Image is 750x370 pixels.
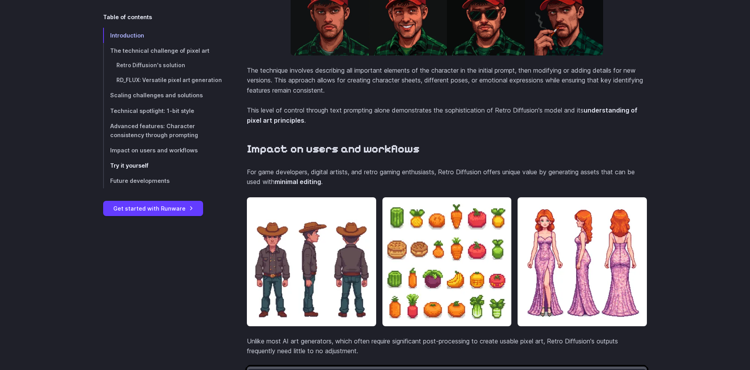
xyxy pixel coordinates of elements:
a: Get started with Runware [103,201,203,216]
a: Introduction [103,28,222,43]
a: Try it yourself [103,158,222,173]
p: The technique involves describing all important elements of the character in the initial prompt, ... [247,66,647,96]
img: a pixel art character in a glamorous dress shown from front, side, and back views, with sparkling... [518,197,647,327]
img: a pixel art cowboy character shown from front, side, and back views, wearing a hat and western at... [247,197,376,327]
a: The technical challenge of pixel art [103,43,222,58]
p: Unlike most AI art generators, which often require significant post-processing to create usable p... [247,336,647,356]
span: RD_FLUX: Versatile pixel art generation [116,77,222,83]
span: Table of contents [103,13,152,21]
a: RD_FLUX: Versatile pixel art generation [103,73,222,88]
span: Retro Diffusion's solution [116,62,185,68]
a: Impact on users and workflows [247,142,420,156]
img: a pixel art collection of colorful fruits and vegetables, presented as small, vibrant icons [382,197,512,327]
span: Technical spotlight: 1-bit style [110,107,194,114]
a: Technical spotlight: 1-bit style [103,103,222,118]
span: Try it yourself [110,162,148,169]
strong: understanding of pixel art principles [247,106,637,124]
a: Scaling challenges and solutions [103,88,222,103]
span: Future developments [110,177,170,184]
strong: minimal editing [275,178,321,186]
span: Advanced features: Character consistency through prompting [110,123,198,138]
span: Scaling challenges and solutions [110,92,203,99]
span: Introduction [110,32,144,39]
a: Future developments [103,173,222,188]
a: Advanced features: Character consistency through prompting [103,118,222,143]
a: Retro Diffusion's solution [103,58,222,73]
p: For game developers, digital artists, and retro gaming enthusiasts, Retro Diffusion offers unique... [247,167,647,187]
a: Impact on users and workflows [103,143,222,158]
p: This level of control through text prompting alone demonstrates the sophistication of Retro Diffu... [247,105,647,125]
span: Impact on users and workflows [110,147,198,154]
span: The technical challenge of pixel art [110,47,209,54]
